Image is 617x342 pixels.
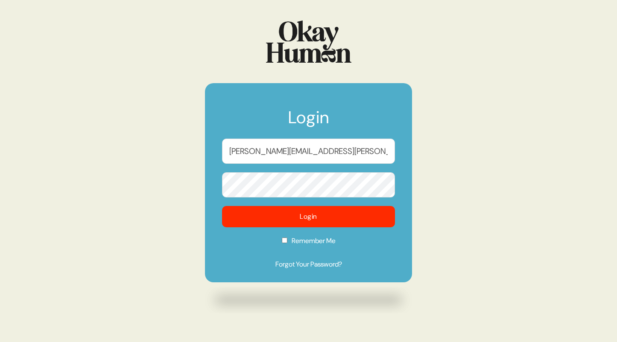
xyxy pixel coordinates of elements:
[222,206,395,227] button: Login
[205,287,412,313] img: Drop shadow
[266,20,351,63] img: Logo
[222,139,395,164] input: Email
[222,109,395,134] h1: Login
[282,238,287,243] input: Remember Me
[222,236,395,252] label: Remember Me
[222,259,395,270] a: Forgot Your Password?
